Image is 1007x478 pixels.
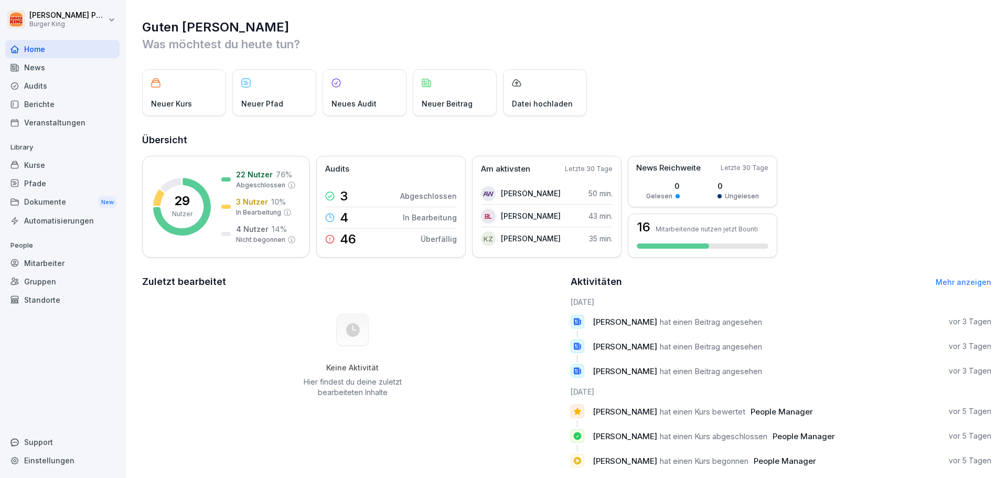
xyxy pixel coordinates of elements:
[5,113,120,132] a: Veranstaltungen
[501,233,561,244] p: [PERSON_NAME]
[593,366,657,376] span: [PERSON_NAME]
[340,233,356,246] p: 46
[5,193,120,212] div: Dokumente
[236,235,285,245] p: Nicht begonnen
[773,431,835,441] span: People Manager
[593,407,657,417] span: [PERSON_NAME]
[949,455,991,466] p: vor 5 Tagen
[949,316,991,327] p: vor 3 Tagen
[29,20,106,28] p: Burger King
[142,19,991,36] h1: Guten [PERSON_NAME]
[5,272,120,291] a: Gruppen
[5,95,120,113] a: Berichte
[99,196,116,208] div: New
[481,231,496,246] div: KZ
[593,431,657,441] span: [PERSON_NAME]
[174,195,190,207] p: 29
[172,209,192,219] p: Nutzer
[593,456,657,466] span: [PERSON_NAME]
[660,366,762,376] span: hat einen Beitrag angesehen
[660,342,762,352] span: hat einen Beitrag angesehen
[5,291,120,309] a: Standorte
[949,431,991,441] p: vor 5 Tagen
[571,274,622,289] h2: Aktivitäten
[721,163,768,173] p: Letzte 30 Tage
[421,233,457,245] p: Überfällig
[142,133,991,147] h2: Übersicht
[400,190,457,201] p: Abgeschlossen
[751,407,813,417] span: People Manager
[236,224,269,235] p: 4 Nutzer
[501,210,561,221] p: [PERSON_NAME]
[276,169,292,180] p: 76 %
[5,193,120,212] a: DokumenteNew
[5,254,120,272] div: Mitarbeiter
[271,196,286,207] p: 10 %
[501,188,561,199] p: [PERSON_NAME]
[571,386,992,397] h6: [DATE]
[5,58,120,77] a: News
[331,98,377,109] p: Neues Audit
[593,342,657,352] span: [PERSON_NAME]
[299,363,405,373] h5: Keine Aktivität
[236,180,285,190] p: Abgeschlossen
[660,431,767,441] span: hat einen Kurs abgeschlossen
[29,11,106,20] p: [PERSON_NAME] Pecher
[660,456,748,466] span: hat einen Kurs begonnen
[949,406,991,417] p: vor 5 Tagen
[403,212,457,223] p: In Bearbeitung
[636,162,701,174] p: News Reichweite
[949,341,991,352] p: vor 3 Tagen
[481,163,530,175] p: Am aktivsten
[949,366,991,376] p: vor 3 Tagen
[512,98,573,109] p: Datei hochladen
[5,211,120,230] a: Automatisierungen
[142,36,991,52] p: Was möchtest du heute tun?
[646,180,680,192] p: 0
[5,237,120,254] p: People
[656,225,758,233] p: Mitarbeitende nutzen jetzt Bounti
[340,211,348,224] p: 4
[637,221,650,233] h3: 16
[236,208,281,217] p: In Bearbeitung
[754,456,816,466] span: People Manager
[660,317,762,327] span: hat einen Beitrag angesehen
[588,210,613,221] p: 43 min.
[481,209,496,224] div: BL
[325,163,349,175] p: Audits
[725,192,759,201] p: Ungelesen
[241,98,283,109] p: Neuer Pfad
[272,224,287,235] p: 14 %
[936,278,991,286] a: Mehr anzeigen
[236,169,273,180] p: 22 Nutzer
[236,196,268,207] p: 3 Nutzer
[571,296,992,307] h6: [DATE]
[589,233,613,244] p: 35 min.
[588,188,613,199] p: 50 min.
[646,192,672,201] p: Gelesen
[142,274,563,289] h2: Zuletzt bearbeitet
[5,451,120,470] a: Einstellungen
[565,164,613,174] p: Letzte 30 Tage
[340,190,348,203] p: 3
[5,433,120,451] div: Support
[5,77,120,95] a: Audits
[299,377,405,398] p: Hier findest du deine zuletzt bearbeiteten Inhalte
[5,156,120,174] a: Kurse
[5,139,120,156] p: Library
[5,40,120,58] a: Home
[5,174,120,193] a: Pfade
[593,317,657,327] span: [PERSON_NAME]
[660,407,745,417] span: hat einen Kurs bewertet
